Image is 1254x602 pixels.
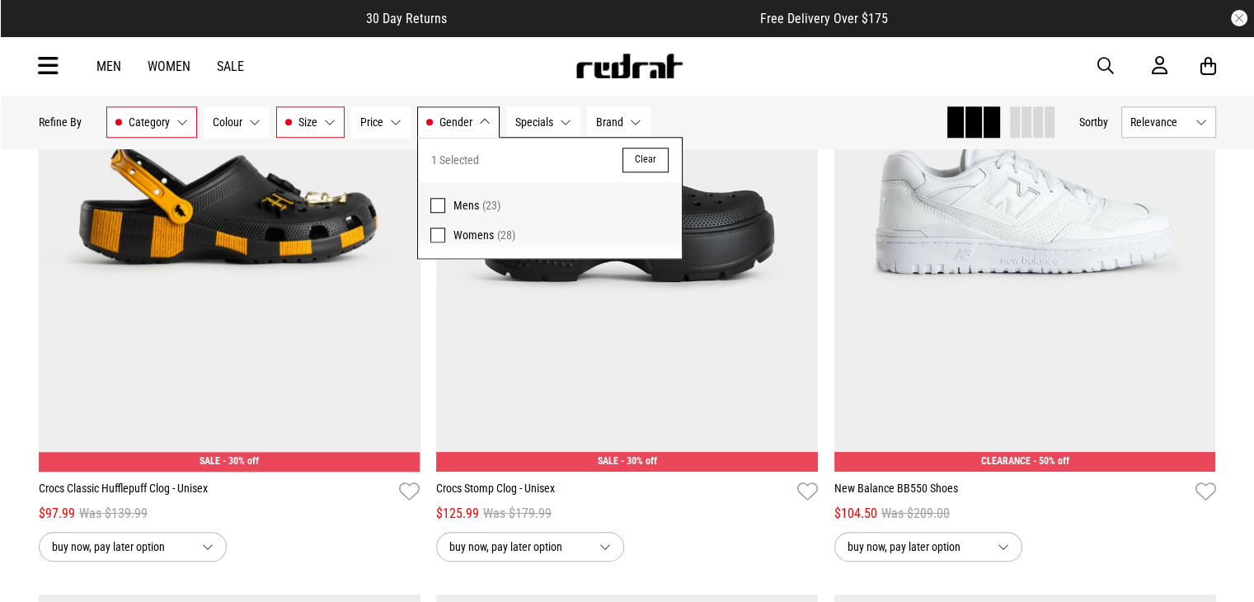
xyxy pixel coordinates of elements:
[834,504,877,524] span: $104.50
[298,115,317,129] span: Size
[453,228,494,242] span: Womens
[52,537,189,557] span: buy now, pay later option
[436,504,479,524] span: $125.99
[200,455,220,467] span: SALE
[436,532,624,562] button: buy now, pay later option
[1121,106,1216,138] button: Relevance
[366,11,447,26] span: 30 Day Returns
[597,455,618,467] span: SALE
[981,455,1031,467] span: CLEARANCE
[39,504,75,524] span: $97.99
[39,480,393,504] a: Crocs Classic Hufflepuff Clog - Unisex
[834,532,1022,562] button: buy now, pay later option
[223,455,259,467] span: - 30% off
[620,455,656,467] span: - 30% off
[587,106,650,138] button: Brand
[622,148,669,172] button: Clear
[480,10,727,26] iframe: Customer reviews powered by Trustpilot
[106,106,197,138] button: Category
[449,537,586,557] span: buy now, pay later option
[453,199,479,212] span: Mens
[848,537,984,557] span: buy now, pay later option
[497,228,515,242] span: (28)
[506,106,580,138] button: Specials
[1130,115,1189,129] span: Relevance
[360,115,383,129] span: Price
[881,504,950,524] span: Was $209.00
[1097,115,1108,129] span: by
[204,106,270,138] button: Colour
[213,115,242,129] span: Colour
[39,532,227,562] button: buy now, pay later option
[417,106,500,138] button: Gender
[834,480,1189,504] a: New Balance BB550 Shoes
[1033,455,1069,467] span: - 50% off
[39,115,82,129] p: Refine By
[439,115,472,129] span: Gender
[760,11,888,26] span: Free Delivery Over $175
[482,199,500,212] span: (23)
[276,106,345,138] button: Size
[1079,112,1108,132] button: Sortby
[13,7,63,56] button: Open LiveChat chat widget
[436,480,791,504] a: Crocs Stomp Clog - Unisex
[596,115,623,129] span: Brand
[515,115,553,129] span: Specials
[417,137,683,259] div: Gender
[431,150,479,170] span: 1 Selected
[575,54,683,78] img: Redrat logo
[351,106,411,138] button: Price
[483,504,552,524] span: Was $179.99
[129,115,170,129] span: Category
[217,59,244,74] a: Sale
[148,59,190,74] a: Women
[96,59,121,74] a: Men
[79,504,148,524] span: Was $139.99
